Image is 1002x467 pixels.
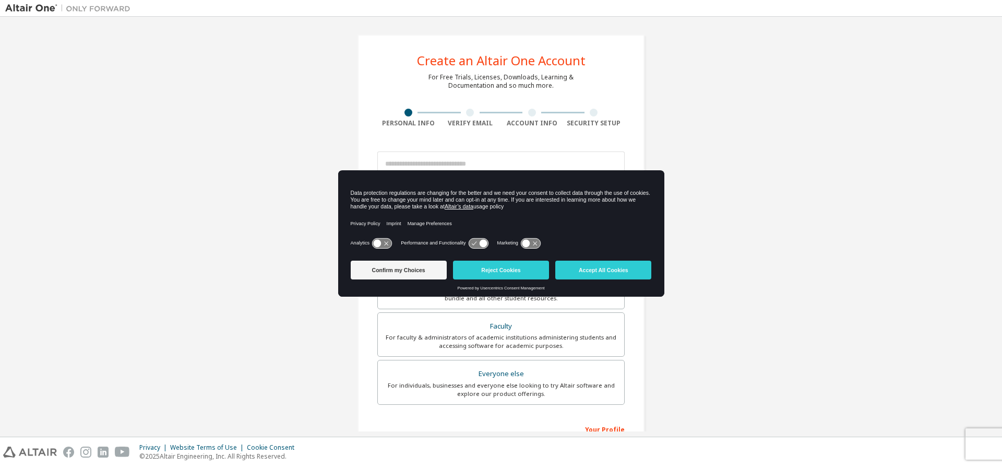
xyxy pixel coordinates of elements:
div: Faculty [384,319,618,334]
div: Cookie Consent [247,443,301,452]
img: linkedin.svg [98,447,109,458]
div: Create an Altair One Account [417,54,586,67]
div: Everyone else [384,367,618,381]
div: Privacy [139,443,170,452]
div: Security Setup [563,119,625,127]
div: Website Terms of Use [170,443,247,452]
div: Verify Email [439,119,502,127]
img: youtube.svg [115,447,130,458]
div: For faculty & administrators of academic institutions administering students and accessing softwa... [384,333,618,350]
div: For Free Trials, Licenses, Downloads, Learning & Documentation and so much more. [428,73,574,90]
img: altair_logo.svg [3,447,57,458]
div: For individuals, businesses and everyone else looking to try Altair software and explore our prod... [384,381,618,398]
img: Altair One [5,3,136,14]
img: instagram.svg [80,447,91,458]
div: Your Profile [377,421,625,437]
div: Personal Info [377,119,439,127]
div: Account Info [501,119,563,127]
img: facebook.svg [63,447,74,458]
p: © 2025 Altair Engineering, Inc. All Rights Reserved. [139,452,301,461]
